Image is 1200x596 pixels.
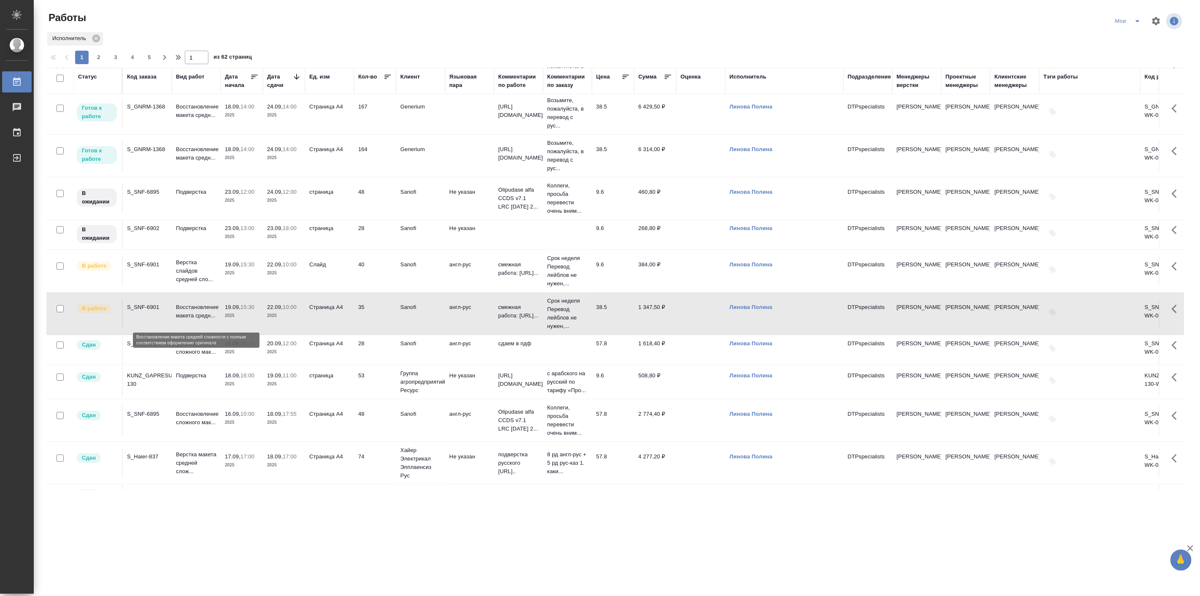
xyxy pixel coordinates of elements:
p: 2025 [267,380,301,388]
p: Срок неделя Перевод лейблов не нужен,... [547,297,588,331]
td: 9.6 [592,184,634,213]
p: 2025 [267,348,301,356]
div: S_SNF-6901 [127,260,168,269]
div: S_SNF-6901 [127,303,168,312]
td: 9.6 [592,220,634,249]
p: 17:00 [241,453,254,460]
td: [PERSON_NAME] [941,406,990,435]
span: 5 [143,53,156,62]
p: Восстановление сложного мак... [176,410,216,427]
button: Добавить тэги [1043,224,1062,243]
p: Сдан [82,411,96,420]
p: Хайер Электрикал Эпплаенсиз Рус [400,446,441,480]
td: 38.5 [592,299,634,328]
div: Комментарии по работе [498,73,539,89]
p: [PERSON_NAME] [897,371,937,380]
td: 38.5 [592,98,634,128]
p: 2025 [267,154,301,162]
td: 508,80 ₽ [634,367,676,397]
button: Здесь прячутся важные кнопки [1167,448,1187,469]
td: DTPspecialists [843,367,892,397]
div: S_GNRM-1368 [127,103,168,111]
p: 2025 [267,312,301,320]
p: 22.09, [267,261,283,268]
p: Olipudase alfa CCDS v7.1 LRC [DATE] 2... [498,186,539,211]
td: DTPspecialists [843,335,892,365]
p: 14:00 [241,146,254,152]
p: 14:00 [283,103,297,110]
span: из 62 страниц [214,52,252,64]
p: 2025 [267,461,301,469]
td: [PERSON_NAME] [941,184,990,213]
p: 2025 [225,461,259,469]
p: [PERSON_NAME] [897,224,937,233]
p: В ожидании [82,189,112,206]
div: Исполнитель назначен, приступать к работе пока рано [76,224,118,244]
td: 57.8 [592,335,634,365]
td: 40 [354,256,396,286]
td: 9.6 [592,367,634,397]
p: 10:40 [241,340,254,347]
td: 164 [354,141,396,171]
td: S_SNF-6902-WK-003 [1141,335,1189,365]
div: Менеджеры верстки [897,73,937,89]
p: 10:00 [283,304,297,310]
p: [PERSON_NAME] [897,303,937,312]
p: Готов к работе [82,104,112,121]
p: 12:00 [241,189,254,195]
td: страница [305,220,354,249]
p: Исполнитель [52,34,89,43]
a: Линова Полина [730,453,773,460]
p: 10:00 [283,261,297,268]
p: Срок неделя Перевод лейблов не нужен,... [547,254,588,288]
button: Добавить тэги [1043,489,1062,507]
p: 24.09, [267,189,283,195]
div: Тэги работы [1043,73,1078,81]
td: DTPspecialists [843,299,892,328]
div: Сумма [638,73,657,81]
td: Не указан [445,448,494,478]
td: S_GNRM-1368-WK-020 [1141,98,1189,128]
div: Менеджер проверил работу исполнителя, передает ее на следующий этап [76,410,118,421]
div: Проектные менеджеры [946,73,986,89]
td: [PERSON_NAME] [941,448,990,478]
p: [URL][DOMAIN_NAME].. [498,103,539,119]
td: S_Haier-837-WK-015 [1141,448,1189,478]
button: Здесь прячутся важные кнопки [1167,406,1187,426]
td: S_SNF-6895-WK-004 [1141,406,1189,435]
p: Sanofi [400,224,441,233]
td: 201,60 ₽ [634,485,676,514]
td: 460,80 ₽ [634,184,676,213]
div: Клиент [400,73,420,81]
div: KUNZ_GAPRESURS-130 [127,371,168,388]
div: Менеджер проверил работу исполнителя, передает ее на следующий этап [76,339,118,351]
p: Sanofi [400,260,441,269]
p: Подверстка [176,188,216,196]
td: [PERSON_NAME] [990,367,1039,397]
a: Линова Полина [730,103,773,110]
td: DTPspecialists [843,98,892,128]
p: 16.09, [225,411,241,417]
td: 6 429,50 ₽ [634,98,676,128]
p: 18.09, [225,103,241,110]
td: [PERSON_NAME] [990,220,1039,249]
p: с арабского на русский по тарифу «Про... [547,369,588,395]
td: страница [305,184,354,213]
td: DTPspecialists [843,184,892,213]
p: 2025 [267,111,301,119]
td: 48 [354,184,396,213]
button: Добавить тэги [1043,303,1062,322]
td: Не указан [445,184,494,213]
td: Не указан [445,220,494,249]
td: [PERSON_NAME] [941,335,990,365]
p: 12:00 [283,189,297,195]
div: Исполнитель выполняет работу [76,260,118,272]
button: 2 [92,51,105,64]
a: Линова Полина [730,146,773,152]
td: [PERSON_NAME] [990,406,1039,435]
td: S_SNF-6902-WK-004 [1141,220,1189,249]
td: [PERSON_NAME] [990,141,1039,171]
p: 2025 [225,233,259,241]
div: Клиентские менеджеры [995,73,1035,89]
p: 10:00 [241,411,254,417]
